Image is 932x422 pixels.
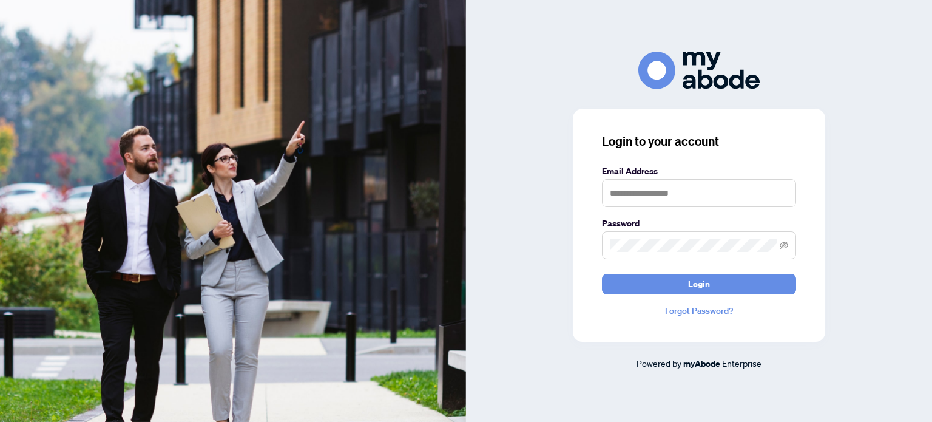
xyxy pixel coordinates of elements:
[683,357,720,370] a: myAbode
[637,358,681,369] span: Powered by
[602,133,796,150] h3: Login to your account
[602,217,796,230] label: Password
[638,52,760,89] img: ma-logo
[688,274,710,294] span: Login
[602,304,796,318] a: Forgot Password?
[780,241,788,250] span: eye-invisible
[602,165,796,178] label: Email Address
[722,358,761,369] span: Enterprise
[602,274,796,294] button: Login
